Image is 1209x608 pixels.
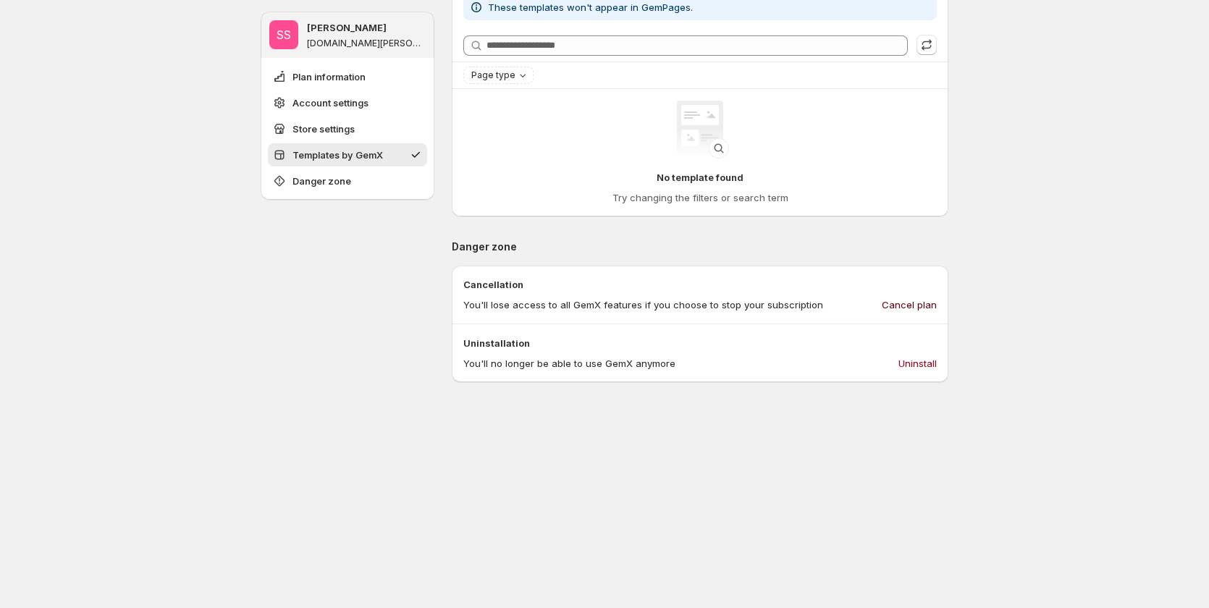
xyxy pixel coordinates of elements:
span: Store settings [292,122,355,136]
p: Uninstallation [463,336,937,350]
img: Empty theme pages [671,101,729,159]
p: Try changing the filters or search term [612,190,788,205]
p: [PERSON_NAME] [307,20,387,35]
p: You'll no longer be able to use GemX anymore [463,356,675,371]
button: Danger zone [268,169,427,193]
button: Store settings [268,117,427,140]
p: You'll lose access to all GemX features if you choose to stop your subscription [463,297,823,312]
span: These templates won't appear in GemPages. [488,1,693,13]
p: No template found [657,170,743,185]
span: Uninstall [898,356,937,371]
p: Danger zone [452,240,948,254]
span: Plan information [292,69,366,84]
p: Cancellation [463,277,937,292]
button: Uninstall [890,352,945,375]
button: Templates by GemX [268,143,427,166]
span: Page type [471,69,515,81]
span: Templates by GemX [292,148,383,162]
span: Cancel plan [882,297,937,312]
text: SS [277,28,291,42]
span: Account settings [292,96,368,110]
button: Account settings [268,91,427,114]
button: Page type [464,67,533,83]
span: Danger zone [292,174,351,188]
p: [DOMAIN_NAME][PERSON_NAME] [307,38,426,49]
button: Plan information [268,65,427,88]
button: Cancel plan [873,293,945,316]
span: Sandy Sandy [269,20,298,49]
